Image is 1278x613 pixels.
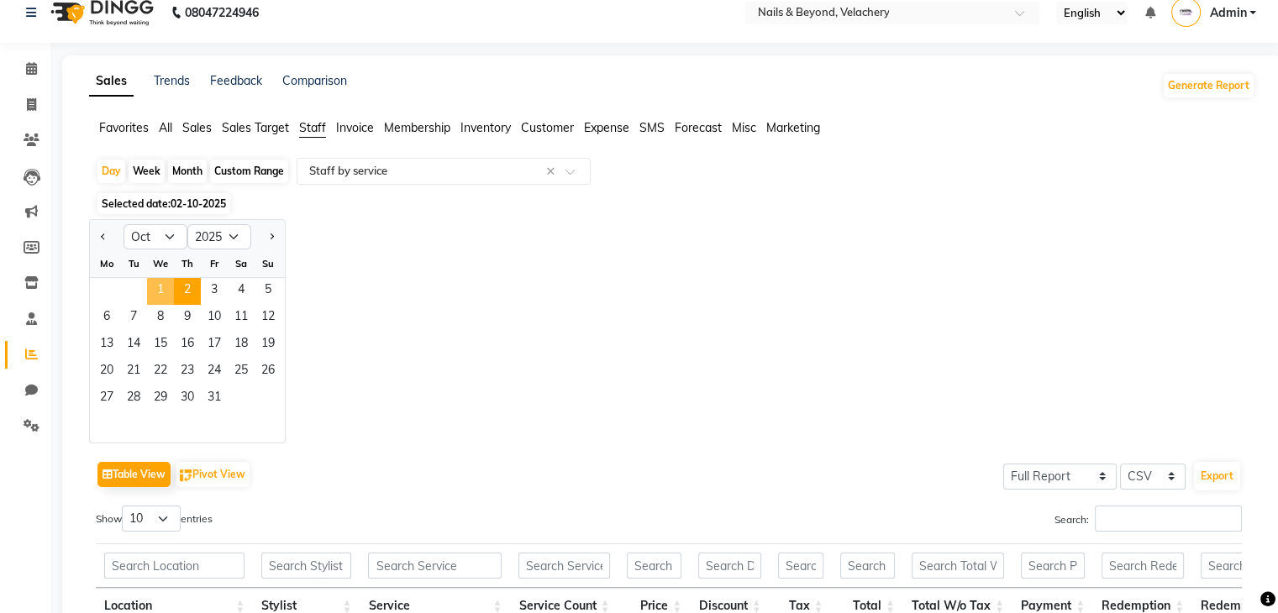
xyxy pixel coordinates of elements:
[120,385,147,412] span: 28
[228,278,255,305] span: 4
[732,120,756,135] span: Misc
[176,462,250,487] button: Pivot View
[201,385,228,412] span: 31
[210,73,262,88] a: Feedback
[1102,553,1184,579] input: Search Redemption
[675,120,722,135] span: Forecast
[174,359,201,385] div: Thursday, October 23, 2025
[154,73,190,88] a: Trends
[93,250,120,277] div: Mo
[639,120,665,135] span: SMS
[96,506,213,532] label: Show entries
[255,250,281,277] div: Su
[182,120,212,135] span: Sales
[147,332,174,359] div: Wednesday, October 15, 2025
[120,359,147,385] div: Tuesday, October 21, 2025
[93,359,120,385] span: 20
[93,332,120,359] div: Monday, October 13, 2025
[1209,4,1246,22] span: Admin
[174,332,201,359] span: 16
[120,250,147,277] div: Tu
[97,160,125,183] div: Day
[93,332,120,359] span: 13
[147,359,174,385] span: 22
[1194,462,1240,490] button: Export
[120,305,147,332] div: Tuesday, October 7, 2025
[174,385,201,412] div: Thursday, October 30, 2025
[201,332,228,359] div: Friday, October 17, 2025
[460,120,511,135] span: Inventory
[384,120,450,135] span: Membership
[174,305,201,332] span: 9
[147,332,174,359] span: 15
[201,332,228,359] span: 17
[222,120,289,135] span: Sales Target
[99,120,149,135] span: Favorites
[89,66,134,97] a: Sales
[255,359,281,385] span: 26
[201,278,228,305] div: Friday, October 3, 2025
[93,359,120,385] div: Monday, October 20, 2025
[210,160,288,183] div: Custom Range
[120,305,147,332] span: 7
[201,278,228,305] span: 3
[174,332,201,359] div: Thursday, October 16, 2025
[129,160,165,183] div: Week
[147,278,174,305] span: 1
[93,305,120,332] div: Monday, October 6, 2025
[228,305,255,332] div: Saturday, October 11, 2025
[261,553,351,579] input: Search Stylist
[93,385,120,412] div: Monday, October 27, 2025
[255,359,281,385] div: Sunday, October 26, 2025
[228,250,255,277] div: Sa
[912,553,1004,579] input: Search Total W/o Tax
[174,359,201,385] span: 23
[104,553,245,579] input: Search Location
[97,462,171,487] button: Table View
[201,305,228,332] span: 10
[120,359,147,385] span: 21
[584,120,629,135] span: Expense
[201,305,228,332] div: Friday, October 10, 2025
[147,305,174,332] div: Wednesday, October 8, 2025
[228,278,255,305] div: Saturday, October 4, 2025
[265,223,278,250] button: Next month
[1164,74,1254,97] button: Generate Report
[147,250,174,277] div: We
[97,223,110,250] button: Previous month
[147,359,174,385] div: Wednesday, October 22, 2025
[255,278,281,305] div: Sunday, October 5, 2025
[255,305,281,332] span: 12
[228,359,255,385] span: 25
[336,120,374,135] span: Invoice
[1021,553,1085,579] input: Search Payment
[168,160,207,183] div: Month
[255,278,281,305] span: 5
[93,385,120,412] span: 27
[147,385,174,412] span: 29
[174,278,201,305] div: Thursday, October 2, 2025
[840,553,896,579] input: Search Total
[171,197,226,210] span: 02-10-2025
[228,359,255,385] div: Saturday, October 25, 2025
[228,305,255,332] span: 11
[120,332,147,359] div: Tuesday, October 14, 2025
[1095,506,1242,532] input: Search:
[174,278,201,305] span: 2
[147,385,174,412] div: Wednesday, October 29, 2025
[627,553,682,579] input: Search Price
[120,385,147,412] div: Tuesday, October 28, 2025
[518,553,609,579] input: Search Service Count
[124,224,187,249] select: Select month
[174,385,201,412] span: 30
[174,305,201,332] div: Thursday, October 9, 2025
[282,73,347,88] a: Comparison
[546,163,560,181] span: Clear all
[147,305,174,332] span: 8
[201,385,228,412] div: Friday, October 31, 2025
[766,120,820,135] span: Marketing
[778,553,823,579] input: Search Tax
[201,250,228,277] div: Fr
[698,553,761,579] input: Search Discount
[159,120,172,135] span: All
